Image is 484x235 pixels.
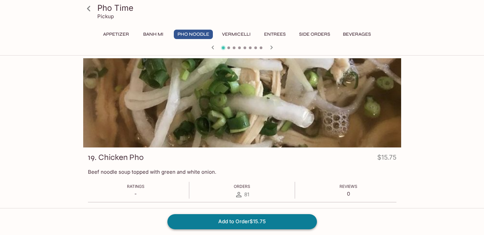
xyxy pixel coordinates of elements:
p: Pickup [97,13,114,20]
div: 19. Chicken Pho [83,58,401,147]
button: Vermicelli [218,30,254,39]
span: Orders [234,184,250,189]
h4: $15.75 [377,152,396,165]
p: - [127,191,144,197]
button: Entrees [260,30,290,39]
button: Banh Mi [138,30,168,39]
button: Pho Noodle [174,30,213,39]
button: Appetizer [99,30,133,39]
p: Beef noodle soup topped with green and white onion. [88,169,396,175]
button: Beverages [339,30,375,39]
span: 81 [244,191,249,198]
h3: Pho Time [97,3,398,13]
button: Add to Order$15.75 [167,214,317,229]
p: 0 [340,191,357,197]
span: Reviews [340,184,357,189]
h3: 19. Chicken Pho [88,152,143,163]
h4: Add Side Order? [88,208,136,215]
button: Side Orders [295,30,334,39]
span: Ratings [127,184,144,189]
